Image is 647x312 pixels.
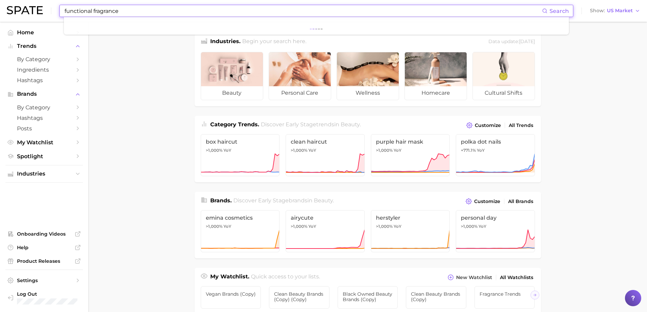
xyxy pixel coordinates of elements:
[7,6,43,14] img: SPATE
[607,9,633,13] span: US Market
[456,210,535,252] a: personal day>1,000% YoY
[405,86,467,100] span: homecare
[291,148,307,153] span: >1,000%
[507,121,535,130] a: All Trends
[464,197,502,206] button: Customize
[590,9,605,13] span: Show
[5,65,83,75] a: Ingredients
[338,286,398,309] a: Black Owned Beauty Brands (copy)
[17,277,71,283] span: Settings
[5,151,83,162] a: Spotlight
[5,102,83,113] a: by Category
[206,139,275,145] span: box haircut
[17,56,71,62] span: by Category
[5,275,83,286] a: Settings
[210,197,232,204] span: Brands .
[17,258,71,264] span: Product Releases
[474,199,500,204] span: Customize
[371,134,450,176] a: purple hair mask>1,000% YoY
[480,291,530,297] span: Fragrance Trends
[461,224,478,229] span: >1,000%
[201,52,263,100] a: beauty
[456,134,535,176] a: polka dot nails+771.1% YoY
[411,291,461,302] span: Clean Beauty Brands (copy)
[473,86,535,100] span: cultural shifts
[308,148,316,153] span: YoY
[5,75,83,86] a: Hashtags
[286,134,365,176] a: clean haircut>1,000% YoY
[461,215,530,221] span: personal day
[5,229,83,239] a: Onboarding Videos
[376,148,393,153] span: >1,000%
[394,224,401,229] span: YoY
[5,169,83,179] button: Industries
[5,113,83,123] a: Hashtags
[550,8,569,14] span: Search
[308,224,316,229] span: YoY
[5,137,83,148] a: My Watchlist
[269,86,331,100] span: personal care
[500,275,533,280] span: All Watchlists
[201,210,280,252] a: emina cosmetics>1,000% YoY
[461,139,530,145] span: polka dot nails
[17,67,71,73] span: Ingredients
[341,121,360,128] span: beauty
[291,139,360,145] span: clean haircut
[405,52,467,100] a: homecare
[5,289,83,307] a: Log out. Currently logged in with e-mail jenine.guerriero@givaudan.com.
[508,199,533,204] span: All Brands
[394,148,401,153] span: YoY
[17,91,71,97] span: Brands
[64,5,542,17] input: Search here for a brand, industry, or ingredient
[446,273,493,282] button: New Watchlist
[5,89,83,99] button: Brands
[17,104,71,111] span: by Category
[5,54,83,65] a: by Category
[5,123,83,134] a: Posts
[17,171,71,177] span: Industries
[461,148,476,153] span: +771.1%
[474,286,535,309] a: Fragrance Trends
[17,231,71,237] span: Onboarding Videos
[588,6,642,15] button: ShowUS Market
[406,286,466,309] a: Clean Beauty Brands (copy)
[269,286,329,309] a: Clean Beauty Brands (copy) (copy)
[506,197,535,206] a: All Brands
[376,224,393,229] span: >1,000%
[498,273,535,282] a: All Watchlists
[5,256,83,266] a: Product Releases
[343,291,393,302] span: Black Owned Beauty Brands (copy)
[479,224,486,229] span: YoY
[17,139,71,146] span: My Watchlist
[17,77,71,84] span: Hashtags
[201,86,263,100] span: beauty
[488,37,535,47] div: Data update: [DATE]
[274,291,324,302] span: Clean Beauty Brands (copy) (copy)
[337,86,399,100] span: wellness
[5,41,83,51] button: Trends
[17,29,71,36] span: Home
[206,291,256,297] span: vegan brands (copy)
[261,121,361,128] span: Discover Early Stage trends in .
[376,215,445,221] span: herstyler
[242,37,306,47] h2: Begin your search here.
[251,273,320,282] h2: Quick access to your lists.
[269,52,331,100] a: personal care
[475,123,501,128] span: Customize
[233,197,334,204] span: Discover Early Stage brands in .
[201,134,280,176] a: box haircut>1,000% YoY
[206,215,275,221] span: emina cosmetics
[210,273,249,282] h1: My Watchlist.
[291,215,360,221] span: airycute
[206,224,222,229] span: >1,000%
[17,125,71,132] span: Posts
[337,52,399,100] a: wellness
[201,286,261,309] a: vegan brands (copy)
[509,123,533,128] span: All Trends
[371,210,450,252] a: herstyler>1,000% YoY
[5,242,83,253] a: Help
[210,121,259,128] span: Category Trends .
[314,197,333,204] span: beauty
[210,37,240,47] h1: Industries.
[17,115,71,121] span: Hashtags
